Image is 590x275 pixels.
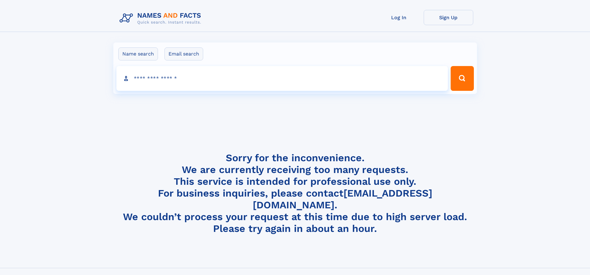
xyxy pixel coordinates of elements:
[451,66,474,91] button: Search Button
[424,10,473,25] a: Sign Up
[117,10,206,27] img: Logo Names and Facts
[117,152,473,235] h4: Sorry for the inconvenience. We are currently receiving too many requests. This service is intend...
[118,47,158,60] label: Name search
[116,66,448,91] input: search input
[253,187,432,211] a: [EMAIL_ADDRESS][DOMAIN_NAME]
[374,10,424,25] a: Log In
[164,47,203,60] label: Email search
